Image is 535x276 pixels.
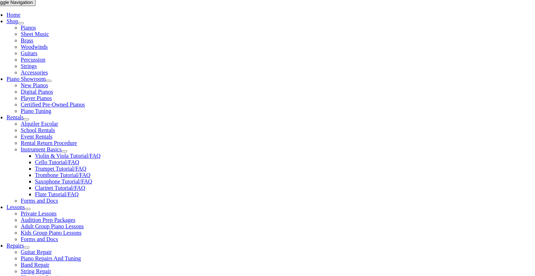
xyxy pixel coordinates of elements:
[35,153,101,159] a: Violin & Viola Tutorial/FAQ
[6,12,20,18] a: Home
[21,134,52,140] a: Event Rentals
[21,230,81,236] a: Kids Group Piano Lessons
[21,25,36,31] a: Pianos
[35,166,86,172] a: Trumpet Tutorial/FAQ
[21,63,37,69] a: Strings
[21,37,33,43] a: Brass
[21,127,55,133] a: School Rentals
[25,208,31,210] button: Open submenu of Lessons
[21,223,84,229] a: Adult Group Piano Lessons
[21,57,45,63] a: Percussion
[35,178,92,184] a: Saxophone Tutorial/FAQ
[21,268,51,274] a: String Repair
[35,159,79,165] a: Cello Tutorial/FAQ
[6,76,46,82] a: Piano Showroom
[21,210,57,217] a: Private Lessons
[21,50,37,56] a: Guitars
[18,22,24,24] button: Open submenu of Shop
[21,198,58,204] a: Forms and Docs
[21,262,49,268] a: Band Repair
[46,80,52,82] button: Open submenu of Piano Showroom
[6,243,24,249] a: Repairs
[21,44,48,50] a: Woodwinds
[21,255,81,261] a: Piano Repairs And Tuning
[35,191,79,197] a: Flute Tutorial/FAQ
[21,101,85,108] a: Certified Pre-Owned Pianos
[21,121,58,127] a: Alquiler Escolar
[6,114,23,120] a: Rentals
[35,172,90,178] a: Trombone Tutorial/FAQ
[6,204,25,210] a: Lessons
[61,150,67,152] button: Open submenu of Instrument Basics
[21,140,77,146] a: Rental Return Procedure
[21,108,51,114] a: Piano Tuning
[35,185,85,191] a: Clarinet Tutorial/FAQ
[21,82,48,88] a: New Pianos
[21,217,75,223] a: Audition Prep Packages
[24,246,30,249] button: Open submenu of Repairs
[21,89,53,95] a: Digital Pianos
[21,69,48,75] a: Accessories
[21,236,58,242] a: Forms and Docs
[21,31,49,37] a: Sheet Music
[23,118,29,120] button: Open submenu of Rentals
[21,249,52,255] a: Guitar Repair
[21,95,52,101] a: Player Pianos
[6,18,18,24] a: Shop
[21,146,61,152] a: Instrument Basics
